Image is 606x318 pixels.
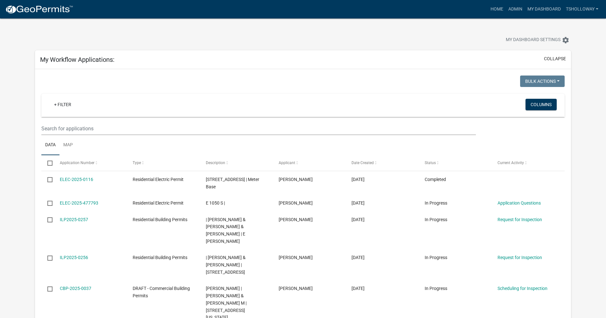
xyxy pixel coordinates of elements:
[206,217,246,244] span: | Garcia, Jesus B & Jessie Garcia & David Garcia | E BRADFORD PIKE
[279,217,313,222] span: Tammy Holloway
[488,3,506,15] a: Home
[425,200,447,206] span: In Progress
[419,155,491,170] datatable-header-cell: Status
[133,161,141,165] span: Type
[526,99,557,110] button: Columns
[352,217,365,222] span: 09/12/2025
[279,161,295,165] span: Applicant
[49,99,76,110] a: + Filter
[525,3,563,15] a: My Dashboard
[206,255,246,275] span: | SHEVEILY, DOUGLAS & CHRISTIE | 115 W 6TH ST
[279,200,313,206] span: Tammy Holloway
[127,155,199,170] datatable-header-cell: Type
[501,34,575,46] button: My Dashboard Settingssettings
[352,161,374,165] span: Date Created
[133,200,184,206] span: Residential Electric Permit
[352,200,365,206] span: 09/12/2025
[60,217,88,222] a: ILP2025-0257
[199,155,272,170] datatable-header-cell: Description
[425,217,447,222] span: In Progress
[60,255,88,260] a: ILP2025-0256
[133,217,187,222] span: Residential Building Permits
[425,177,446,182] span: Completed
[206,177,259,189] span: 1312 S MAIN ST | Meter Base
[506,36,561,44] span: My Dashboard Settings
[60,200,98,206] a: ELEC-2025-477793
[498,217,542,222] a: Request for Inspection
[506,3,525,15] a: Admin
[498,255,542,260] a: Request for Inspection
[520,76,565,87] button: Bulk Actions
[352,286,365,291] span: 09/12/2025
[544,55,566,62] button: collapse
[562,36,569,44] i: settings
[279,255,313,260] span: Tammy Holloway
[498,200,541,206] a: Application Questions
[41,135,59,155] a: Data
[425,255,447,260] span: In Progress
[206,161,225,165] span: Description
[40,56,115,63] h5: My Workflow Applications:
[60,161,94,165] span: Application Number
[41,155,53,170] datatable-header-cell: Select
[59,135,77,155] a: Map
[60,177,93,182] a: ELEC-2025-0116
[345,155,418,170] datatable-header-cell: Date Created
[498,286,547,291] a: Scheduling for Inspection
[41,122,476,135] input: Search for applications
[279,177,313,182] span: Tammy Holloway
[498,161,524,165] span: Current Activity
[425,161,436,165] span: Status
[352,177,365,182] span: 09/23/2025
[563,3,601,15] a: tsholloway
[279,286,313,291] span: Tammy Holloway
[133,177,184,182] span: Residential Electric Permit
[491,155,564,170] datatable-header-cell: Current Activity
[206,200,225,206] span: E 1050 S |
[60,286,91,291] a: CBP-2025-0037
[273,155,345,170] datatable-header-cell: Applicant
[133,255,187,260] span: Residential Building Permits
[54,155,127,170] datatable-header-cell: Application Number
[133,286,190,298] span: DRAFT - Commercial Building Permits
[425,286,447,291] span: In Progress
[352,255,365,260] span: 09/12/2025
